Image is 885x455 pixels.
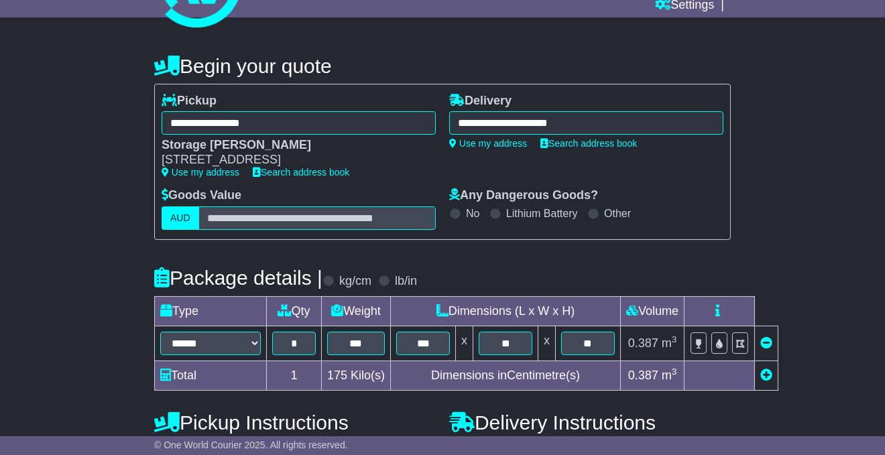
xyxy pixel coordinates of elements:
div: Storage [PERSON_NAME] [162,138,422,153]
td: Dimensions (L x W x H) [391,296,621,326]
td: Weight [322,296,391,326]
span: 175 [327,369,347,382]
a: Add new item [760,369,772,382]
a: Remove this item [760,336,772,350]
td: Dimensions in Centimetre(s) [391,361,621,390]
td: 1 [267,361,322,390]
span: © One World Courier 2025. All rights reserved. [154,440,348,450]
td: Kilo(s) [322,361,391,390]
span: m [662,336,677,350]
a: Search address book [540,138,637,149]
a: Use my address [162,167,239,178]
span: m [662,369,677,382]
sup: 3 [672,367,677,377]
td: Type [155,296,267,326]
h4: Pickup Instructions [154,411,436,434]
td: x [538,326,556,361]
label: kg/cm [339,274,371,289]
label: Pickup [162,94,217,109]
h4: Package details | [154,267,322,289]
h4: Delivery Instructions [449,411,731,434]
h4: Begin your quote [154,55,731,77]
td: x [456,326,473,361]
span: 0.387 [628,336,658,350]
sup: 3 [672,334,677,344]
div: [STREET_ADDRESS] [162,153,422,168]
label: lb/in [395,274,417,289]
label: Goods Value [162,188,241,203]
a: Search address book [253,167,349,178]
span: 0.387 [628,369,658,382]
label: AUD [162,206,199,230]
label: Other [604,207,631,220]
td: Qty [267,296,322,326]
td: Total [155,361,267,390]
label: Delivery [449,94,512,109]
a: Use my address [449,138,527,149]
label: Lithium Battery [506,207,578,220]
label: Any Dangerous Goods? [449,188,598,203]
td: Volume [621,296,685,326]
label: No [466,207,479,220]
